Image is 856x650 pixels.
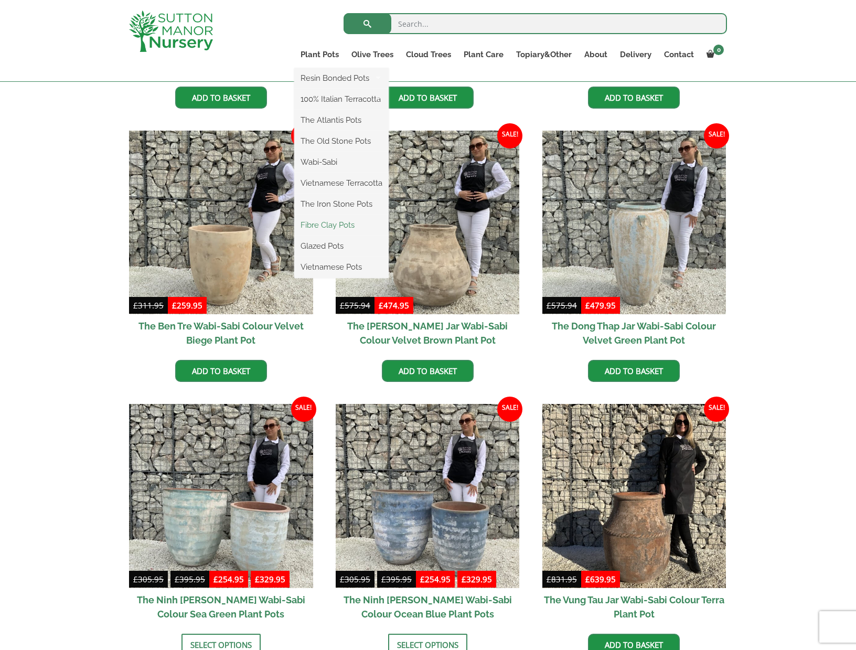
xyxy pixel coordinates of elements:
span: £ [175,574,179,584]
span: Sale! [291,397,316,422]
ins: - [209,573,290,588]
a: 100% Italian Terracotta [294,91,389,107]
span: £ [585,574,590,584]
bdi: 831.95 [547,574,577,584]
span: Sale! [704,123,729,148]
a: Plant Care [457,47,510,62]
bdi: 329.95 [462,574,492,584]
span: Sale! [291,123,316,148]
a: Vietnamese Pots [294,259,389,275]
del: - [129,573,209,588]
bdi: 479.95 [585,300,616,311]
img: The Ben Tre Wabi-Sabi Colour Velvet Biege Plant Pot [129,131,313,315]
a: Wabi-Sabi [294,154,389,170]
bdi: 329.95 [255,574,285,584]
span: £ [585,300,590,311]
img: logo [129,10,213,52]
a: Plant Pots [294,47,345,62]
a: The Atlantis Pots [294,112,389,128]
bdi: 575.94 [547,300,577,311]
a: Add to basket: “The Sa Dec Jar Wabi-Sabi Colour Ancient Brown Plant Pot” [588,87,680,109]
h2: The [PERSON_NAME] Jar Wabi-Sabi Colour Velvet Brown Plant Pot [336,314,520,352]
a: Olive Trees [345,47,400,62]
a: Contact [658,47,700,62]
a: The Iron Stone Pots [294,196,389,212]
bdi: 395.95 [381,574,412,584]
a: Cloud Trees [400,47,457,62]
input: Search... [344,13,727,34]
a: Sale! The Dong Thap Jar Wabi-Sabi Colour Velvet Green Plant Pot [542,131,726,353]
a: Sale! £305.95-£395.95 £254.95-£329.95 The Ninh [PERSON_NAME] Wabi-Sabi Colour Sea Green Plant Pots [129,404,313,626]
span: £ [547,300,551,311]
h2: The Ben Tre Wabi-Sabi Colour Velvet Biege Plant Pot [129,314,313,352]
bdi: 254.95 [213,574,244,584]
bdi: 395.95 [175,574,205,584]
span: £ [379,300,383,311]
img: The Ninh Binh Wabi-Sabi Colour Sea Green Plant Pots [129,404,313,588]
h2: The Vung Tau Jar Wabi-Sabi Colour Terra Plant Pot [542,588,726,626]
span: £ [255,574,260,584]
ins: - [416,573,496,588]
span: £ [340,300,345,311]
bdi: 311.95 [133,300,164,311]
span: 0 [713,45,724,55]
del: - [336,573,416,588]
bdi: 474.95 [379,300,409,311]
a: Vietnamese Terracotta [294,175,389,191]
a: Delivery [614,47,658,62]
a: Sale! £305.95-£395.95 £254.95-£329.95 The Ninh [PERSON_NAME] Wabi-Sabi Colour Ocean Blue Plant Pots [336,404,520,626]
img: The Dong Thap Jar Wabi-Sabi Colour Velvet Green Plant Pot [542,131,726,315]
a: Sale! The Vung Tau Jar Wabi-Sabi Colour Terra Plant Pot [542,404,726,626]
span: £ [133,300,138,311]
bdi: 575.94 [340,300,370,311]
h2: The Dong Thap Jar Wabi-Sabi Colour Velvet Green Plant Pot [542,314,726,352]
a: Sale! The Ben Tre Wabi-Sabi Colour Velvet Biege Plant Pot [129,131,313,353]
a: About [578,47,614,62]
span: £ [462,574,466,584]
span: £ [340,574,345,584]
bdi: 259.95 [172,300,202,311]
bdi: 254.95 [420,574,451,584]
span: £ [133,574,138,584]
h2: The Ninh [PERSON_NAME] Wabi-Sabi Colour Ocean Blue Plant Pots [336,588,520,626]
img: The Binh Duong Jar Wabi-Sabi Colour Velvet Brown Plant Pot [336,131,520,315]
span: Sale! [497,397,522,422]
a: Sale! The [PERSON_NAME] Jar Wabi-Sabi Colour Velvet Brown Plant Pot [336,131,520,353]
span: Sale! [704,397,729,422]
h2: The Ninh [PERSON_NAME] Wabi-Sabi Colour Sea Green Plant Pots [129,588,313,626]
a: Add to basket: “The Ben Tre Wabi-Sabi Colour Velvet Biege Plant Pot” [175,360,267,382]
img: The Vung Tau Jar Wabi-Sabi Colour Terra Plant Pot [542,404,726,588]
a: Topiary&Other [510,47,578,62]
a: Add to basket: “The Sa Dec Jar Wabi-Sabi Colour Ancient Beige Plant Pot” [175,87,267,109]
bdi: 305.95 [340,574,370,584]
span: £ [420,574,425,584]
span: Sale! [497,123,522,148]
a: Add to basket: “The Dong Thap Jar Wabi-Sabi Colour Velvet Green Plant Pot” [588,360,680,382]
a: The Old Stone Pots [294,133,389,149]
span: £ [172,300,177,311]
a: Resin Bonded Pots [294,70,389,86]
span: £ [547,574,551,584]
a: Add to basket: “The Sa Dec Jar Wabi-Sabi Colour Noir Plant Pot” [382,87,474,109]
img: The Ninh Binh Wabi-Sabi Colour Ocean Blue Plant Pots [336,404,520,588]
bdi: 305.95 [133,574,164,584]
span: £ [213,574,218,584]
bdi: 639.95 [585,574,616,584]
a: Fibre Clay Pots [294,217,389,233]
span: £ [381,574,386,584]
a: Glazed Pots [294,238,389,254]
a: Add to basket: “The Binh Duong Jar Wabi-Sabi Colour Velvet Brown Plant Pot” [382,360,474,382]
a: 0 [700,47,727,62]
